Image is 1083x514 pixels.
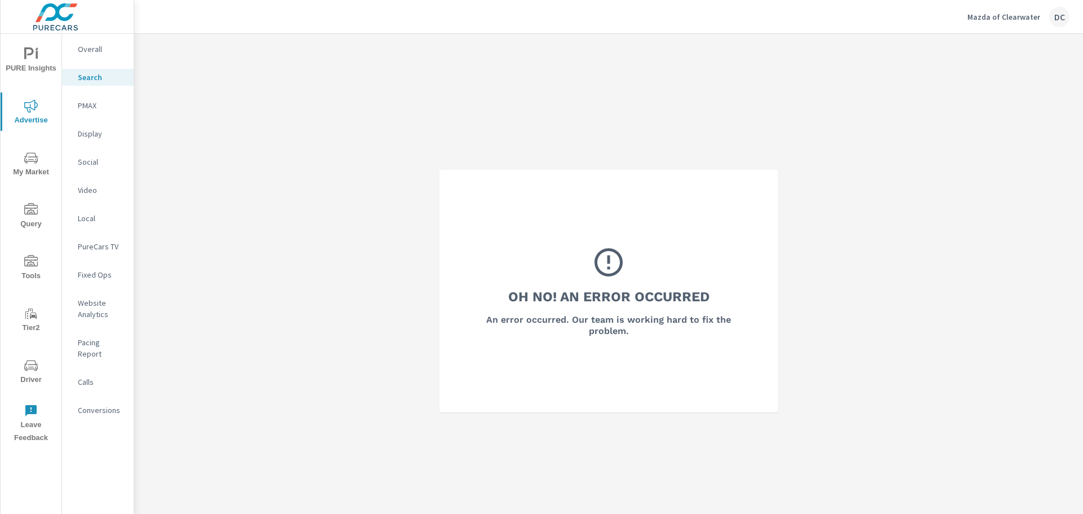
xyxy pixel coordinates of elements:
[4,47,58,75] span: PURE Insights
[78,72,125,83] p: Search
[78,156,125,168] p: Social
[78,213,125,224] p: Local
[508,287,710,306] h3: Oh No! An Error Occurred
[62,41,134,58] div: Overall
[1,34,61,449] div: nav menu
[78,184,125,196] p: Video
[78,269,125,280] p: Fixed Ops
[62,266,134,283] div: Fixed Ops
[78,337,125,359] p: Pacing Report
[4,404,58,445] span: Leave Feedback
[4,203,58,231] span: Query
[967,12,1040,22] p: Mazda of Clearwater
[4,359,58,386] span: Driver
[4,151,58,179] span: My Market
[78,405,125,416] p: Conversions
[62,402,134,419] div: Conversions
[78,100,125,111] p: PMAX
[62,182,134,199] div: Video
[78,43,125,55] p: Overall
[4,99,58,127] span: Advertise
[78,241,125,252] p: PureCars TV
[78,297,125,320] p: Website Analytics
[62,153,134,170] div: Social
[78,376,125,388] p: Calls
[4,255,58,283] span: Tools
[62,295,134,323] div: Website Analytics
[62,374,134,390] div: Calls
[62,97,134,114] div: PMAX
[62,125,134,142] div: Display
[78,128,125,139] p: Display
[62,210,134,227] div: Local
[4,307,58,335] span: Tier2
[62,334,134,362] div: Pacing Report
[1049,7,1069,27] div: DC
[470,314,747,337] h6: An error occurred. Our team is working hard to fix the problem.
[62,69,134,86] div: Search
[62,238,134,255] div: PureCars TV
